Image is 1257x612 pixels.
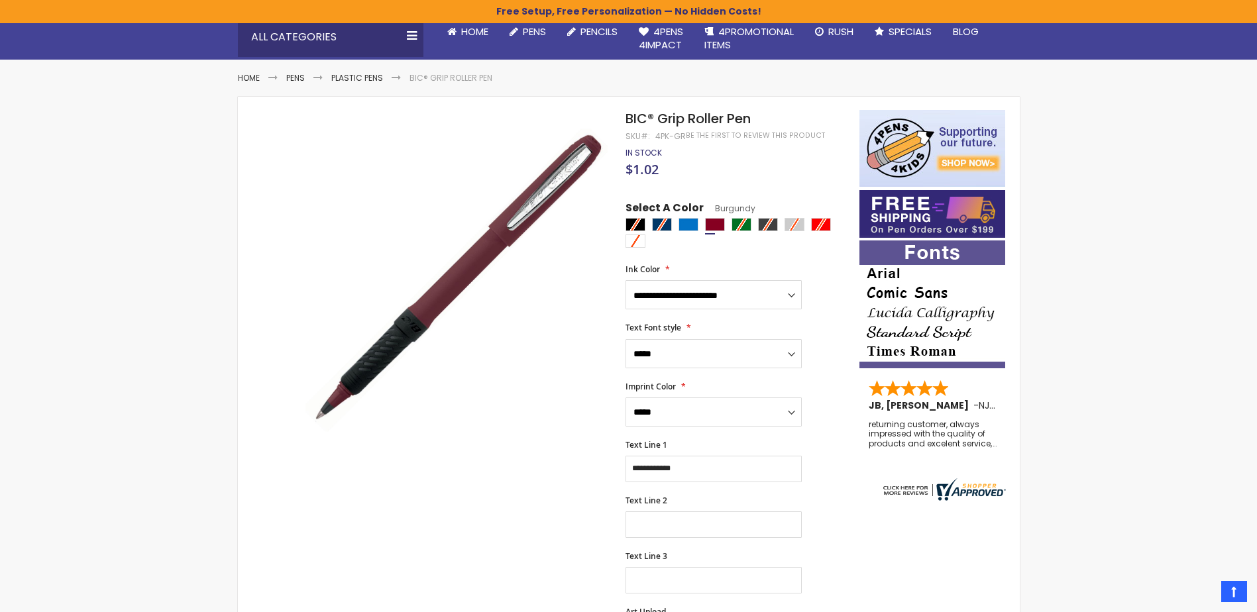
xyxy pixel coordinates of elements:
[953,25,979,38] span: Blog
[331,72,383,83] a: Plastic Pens
[679,218,698,231] div: Blue Light
[705,218,725,231] div: Burgundy
[942,17,989,46] a: Blog
[626,148,662,158] div: Availability
[626,322,681,333] span: Text Font style
[694,17,804,60] a: 4PROMOTIONALITEMS
[828,25,853,38] span: Rush
[626,201,704,219] span: Select A Color
[973,399,1089,412] span: - ,
[864,17,942,46] a: Specials
[704,203,755,214] span: Burgundy
[499,17,557,46] a: Pens
[626,550,667,562] span: Text Line 3
[655,131,686,142] div: 4PK-GR
[889,25,932,38] span: Specials
[704,25,794,52] span: 4PROMOTIONAL ITEMS
[523,25,546,38] span: Pens
[626,160,659,178] span: $1.02
[626,439,667,450] span: Text Line 1
[437,17,499,46] a: Home
[410,73,492,83] li: BIC® Grip Roller Pen
[859,110,1005,187] img: 4pens 4 kids
[686,130,825,140] a: Be the first to review this product
[880,478,1006,501] img: 4pens.com widget logo
[869,399,973,412] span: JB, [PERSON_NAME]
[461,25,488,38] span: Home
[804,17,864,46] a: Rush
[859,240,1005,368] img: font-personalization-examples
[626,381,676,392] span: Imprint Color
[979,399,995,412] span: NJ
[859,190,1005,238] img: Free shipping on orders over $199
[557,17,628,46] a: Pencils
[639,25,683,52] span: 4Pens 4impact
[238,72,260,83] a: Home
[305,129,608,432] img: bic_grip_roller_side_burgundy_1.jpg
[286,72,305,83] a: Pens
[880,492,1006,503] a: 4pens.com certificate URL
[626,147,662,158] span: In stock
[626,109,751,128] span: BIC® Grip Roller Pen
[869,420,997,448] div: returning customer, always impressed with the quality of products and excelent service, will retu...
[1148,576,1257,612] iframe: Google Customer Reviews
[626,264,660,275] span: Ink Color
[628,17,694,60] a: 4Pens4impact
[238,17,423,57] div: All Categories
[580,25,618,38] span: Pencils
[626,130,650,142] strong: SKU
[626,495,667,506] span: Text Line 2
